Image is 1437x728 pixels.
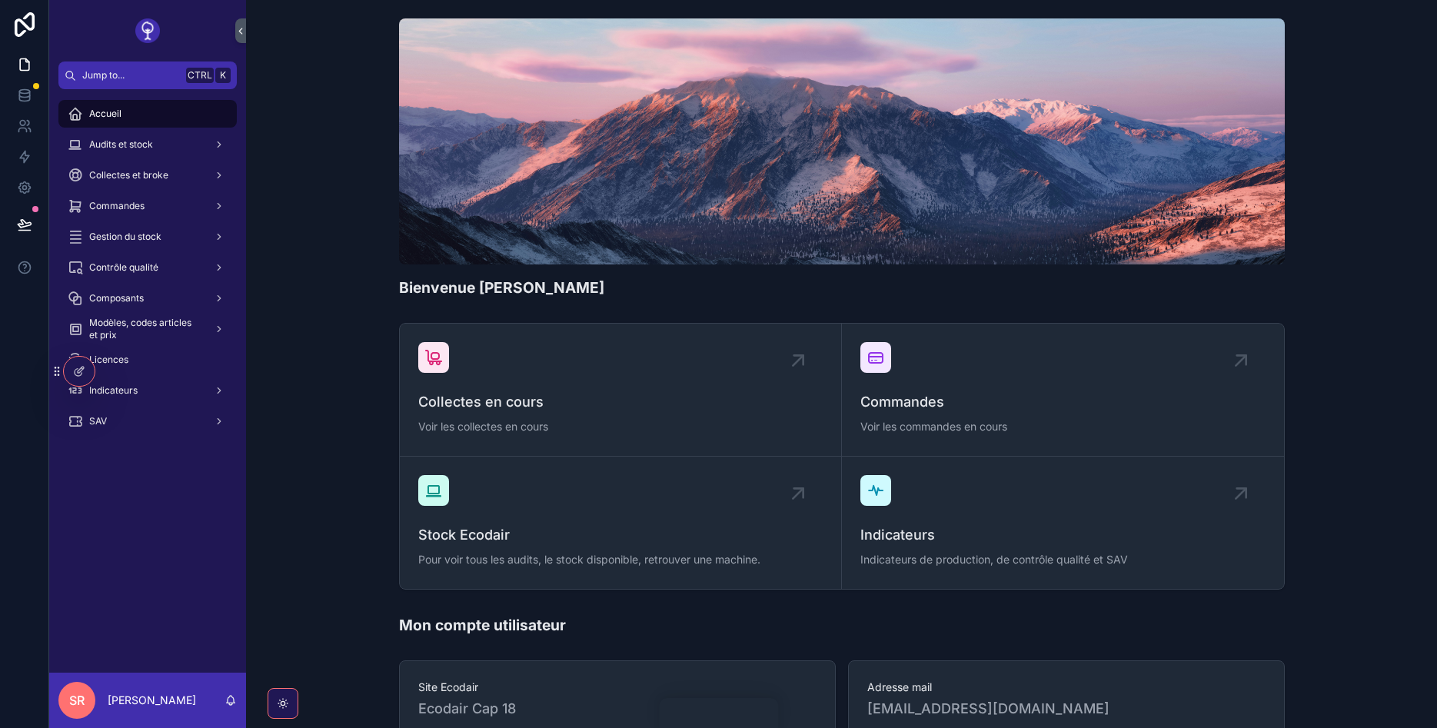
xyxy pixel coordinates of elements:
[58,346,237,374] a: Licences
[400,457,842,589] a: Stock EcodairPour voir tous les audits, le stock disponible, retrouver une machine.
[860,524,1266,546] span: Indicateurs
[89,354,128,366] span: Licences
[58,284,237,312] a: Composants
[89,200,145,212] span: Commandes
[58,407,237,435] a: SAV
[49,89,246,455] div: scrollable content
[399,277,604,298] h1: Bienvenue [PERSON_NAME]
[58,315,237,343] a: Modèles, codes articles et prix
[418,391,823,413] span: Collectes en cours
[842,324,1284,457] a: CommandesVoir les commandes en cours
[418,698,516,720] span: Ecodair Cap 18
[186,68,214,83] span: Ctrl
[842,457,1284,589] a: IndicateursIndicateurs de production, de contrôle qualité et SAV
[89,384,138,397] span: Indicateurs
[58,223,237,251] a: Gestion du stock
[217,69,229,81] span: K
[82,69,180,81] span: Jump to...
[860,391,1266,413] span: Commandes
[89,317,201,341] span: Modèles, codes articles et prix
[867,680,1266,695] span: Adresse mail
[58,61,237,89] button: Jump to...CtrlK
[89,138,153,151] span: Audits et stock
[69,691,85,710] span: SR
[89,231,161,243] span: Gestion du stock
[58,377,237,404] a: Indicateurs
[418,552,823,567] span: Pour voir tous les audits, le stock disponible, retrouver une machine.
[108,693,196,708] p: [PERSON_NAME]
[135,18,160,43] img: App logo
[89,261,158,274] span: Contrôle qualité
[418,419,823,434] span: Voir les collectes en cours
[89,292,144,304] span: Composants
[418,524,823,546] span: Stock Ecodair
[400,324,842,457] a: Collectes en coursVoir les collectes en cours
[418,680,817,695] span: Site Ecodair
[867,698,1266,720] span: [EMAIL_ADDRESS][DOMAIN_NAME]
[89,108,121,120] span: Accueil
[860,419,1266,434] span: Voir les commandes en cours
[58,100,237,128] a: Accueil
[58,192,237,220] a: Commandes
[89,169,168,181] span: Collectes et broke
[58,254,237,281] a: Contrôle qualité
[89,415,107,427] span: SAV
[58,131,237,158] a: Audits et stock
[58,161,237,189] a: Collectes et broke
[399,614,566,636] h1: Mon compte utilisateur
[860,552,1266,567] span: Indicateurs de production, de contrôle qualité et SAV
